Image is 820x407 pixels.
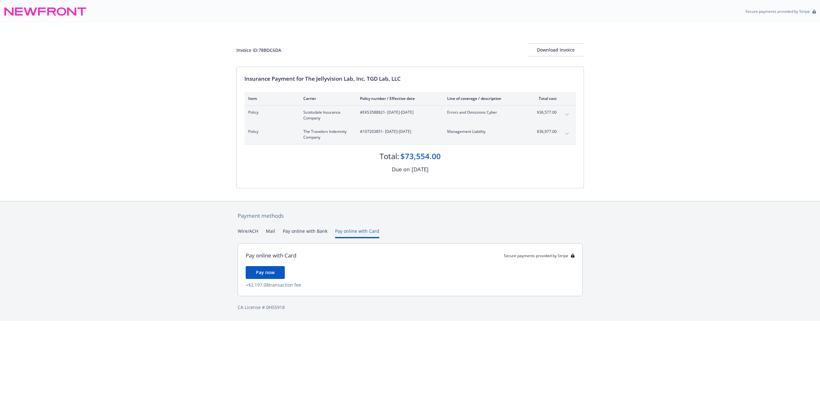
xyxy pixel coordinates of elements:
[246,281,575,288] div: + $2,197.08 transaction fee
[562,110,572,120] button: expand content
[447,110,522,115] span: Errors and Omissions Cyber
[244,125,576,144] div: PolicyThe Travelers Indemnity Company#107203851- [DATE]-[DATE]Management Liability$36,977.00expan...
[303,129,350,140] span: The Travelers Indemnity Company
[238,304,583,311] div: CA License # 0H55918
[447,96,522,101] div: Line of coverage / description
[236,47,281,53] div: Invoice ID: 78BDC6DA
[244,106,576,125] div: PolicyScottsdale Insurance Company#EKS3588821- [DATE]-[DATE]Errors and Omissions Cyber$36,577.00e...
[248,129,293,134] span: Policy
[533,129,557,134] span: $36,977.00
[360,129,437,134] span: #107203851 - [DATE]-[DATE]
[303,110,350,121] span: Scottsdale Insurance Company
[392,165,410,174] div: Due on
[303,96,350,101] div: Carrier
[504,253,575,258] div: Secure payments provided by Stripe
[447,129,522,134] span: Management Liability
[246,266,285,279] button: Pay now
[266,228,275,238] button: Mail
[238,228,258,238] button: Wire/ACH
[283,228,327,238] button: Pay online with Bank
[380,151,399,162] div: Total:
[400,151,441,162] div: $73,554.00
[745,9,810,14] p: Secure payments provided by Stripe
[335,228,379,238] button: Pay online with Card
[412,165,429,174] div: [DATE]
[360,96,437,101] div: Policy number / Effective date
[360,110,437,115] span: #EKS3588821 - [DATE]-[DATE]
[256,269,275,275] span: Pay now
[528,44,584,56] button: Download Invoice
[246,251,296,260] div: Pay online with Card
[248,96,293,101] div: Item
[244,75,576,83] div: Insurance Payment for The Jellyvision Lab, Inc. TGD Lab, LLC
[533,110,557,115] span: $36,577.00
[238,212,583,220] div: Payment methods
[533,96,557,101] div: Total cost
[248,110,293,115] span: Policy
[562,129,572,139] button: expand content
